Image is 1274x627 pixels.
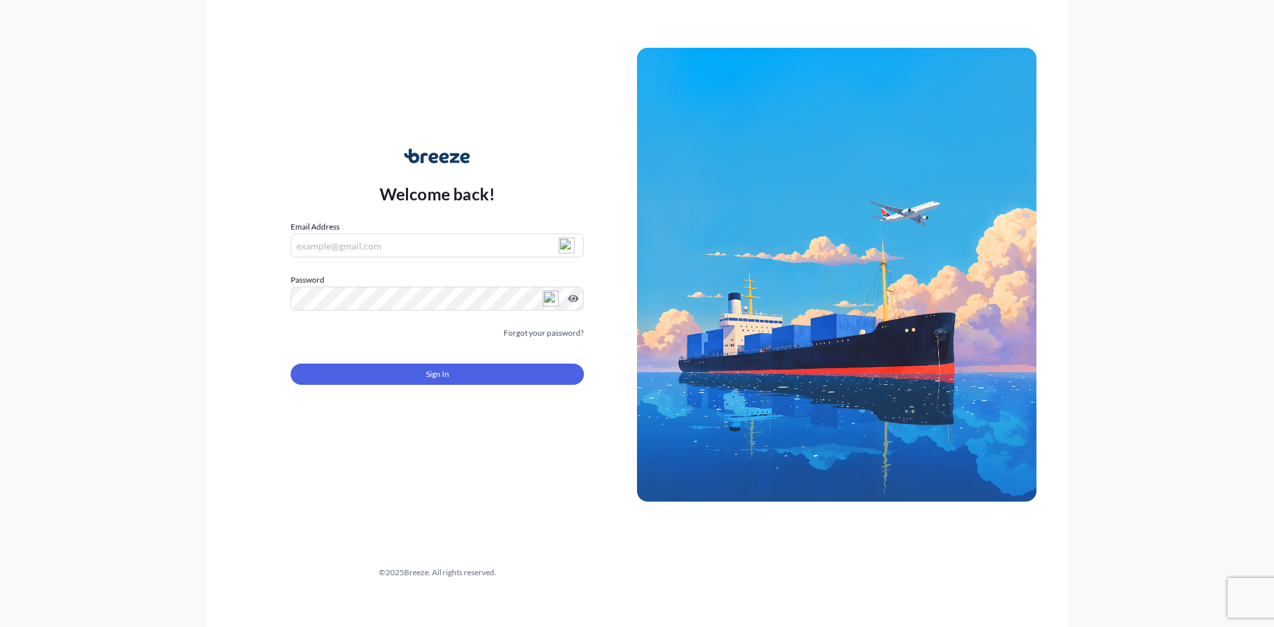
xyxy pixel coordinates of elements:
[291,364,584,385] button: Sign In
[543,291,559,307] img: npw-badge-icon-locked.svg
[559,238,575,253] img: npw-badge-icon-locked.svg
[568,293,579,304] button: Show password
[291,234,584,257] input: example@gmail.com
[380,183,496,204] p: Welcome back!
[637,48,1036,502] img: Ship illustration
[291,220,340,234] label: Email Address
[426,368,449,381] span: Sign In
[238,566,637,579] div: © 2025 Breeze. All rights reserved.
[291,273,584,287] label: Password
[504,326,584,340] a: Forgot your password?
